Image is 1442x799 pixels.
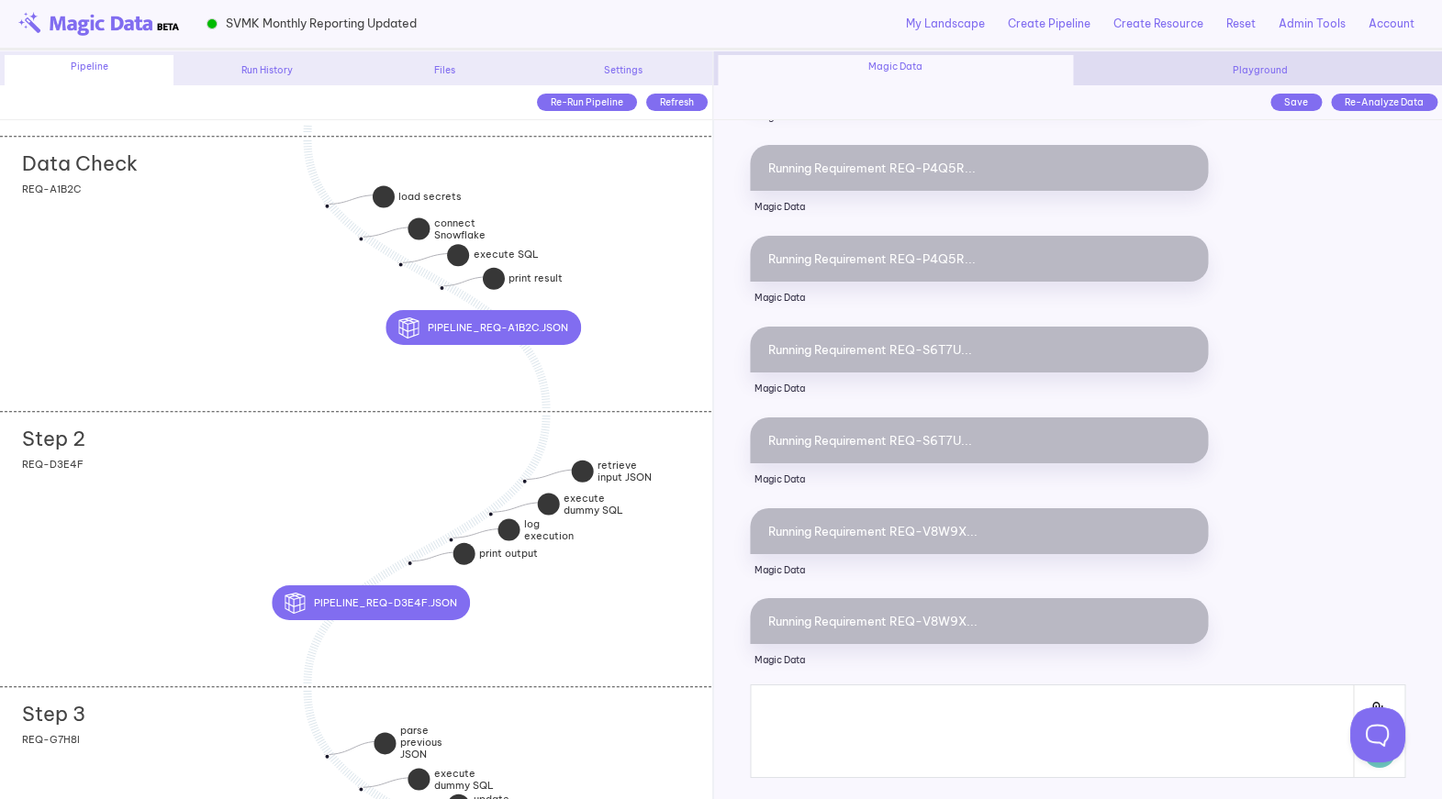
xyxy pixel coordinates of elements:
[371,585,568,620] div: pipeline_REQ-D3E4F.json
[5,55,173,85] div: Pipeline
[1279,16,1346,32] a: Admin Tools
[479,547,538,560] strong: print output
[598,459,652,483] strong: retrieve input JSON
[1369,16,1414,32] a: Account
[1008,16,1090,32] a: Create Pipeline
[718,55,1073,85] div: Magic Data
[750,463,1209,496] p: Magic Data
[750,145,1209,191] div: Running Requirement REQ-P4Q5R...
[411,560,496,583] div: print output
[361,63,530,77] div: Files
[906,16,985,32] a: My Landscape
[750,554,1209,587] p: Magic Data
[750,508,1209,554] div: Running Requirement REQ-V8W9X...
[22,733,80,746] span: REQ-G7H8I
[750,417,1209,463] div: Running Requirement REQ-S6T7U...
[386,310,581,345] button: pipeline_REQ-A1B2C.json
[1226,16,1256,32] a: Reset
[750,236,1209,282] div: Running Requirement REQ-P4Q5R...
[750,598,1209,644] div: Running Requirement REQ-V8W9X...
[750,327,1209,372] div: Running Requirement REQ-S6T7U...
[22,702,85,726] h2: Step 3
[398,190,462,203] strong: load secrets
[474,249,539,261] strong: execute SQL
[1350,707,1405,762] iframe: Toggle Customer Support
[183,63,352,77] div: Run History
[750,372,1209,405] p: Magic Data
[1113,16,1203,32] a: Create Resource
[526,479,618,503] div: retrieve input JSON
[400,724,442,760] strong: parse previous JSON
[492,511,584,535] div: execute dummy SQL
[750,644,1209,677] p: Magic Data
[443,285,523,307] div: print result
[564,492,623,516] strong: execute dummy SQL
[453,537,544,560] div: log execution
[537,94,637,111] div: Re-Run Pipeline
[329,204,418,226] div: load secrets
[509,272,563,284] strong: print result
[1331,94,1437,111] div: Re-Analyze Data
[434,216,486,241] strong: connect Snowflake
[273,585,470,620] button: pipeline_REQ-D3E4F.json
[329,754,420,790] div: parse previous JSON
[22,458,84,471] span: REQ-D3E4F
[1270,94,1322,111] div: Save
[1363,694,1395,736] img: Attach File
[750,282,1209,315] p: Magic Data
[226,15,417,32] span: SVMK Monthly Reporting Updated
[18,12,179,36] img: beta-logo.png
[434,767,494,792] strong: execute dummy SQL
[750,191,1209,224] p: Magic Data
[524,517,574,542] strong: log execution
[22,151,138,175] h2: Data Check
[22,427,85,450] h2: Step 2
[402,261,493,283] div: execute SQL
[363,236,454,260] div: connect Snowflake
[484,310,678,345] div: pipeline_REQ-A1B2C.json
[646,94,708,111] div: Refresh
[22,183,81,195] span: REQ-A1B2C
[539,63,708,77] div: Settings
[1082,63,1437,77] div: Playground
